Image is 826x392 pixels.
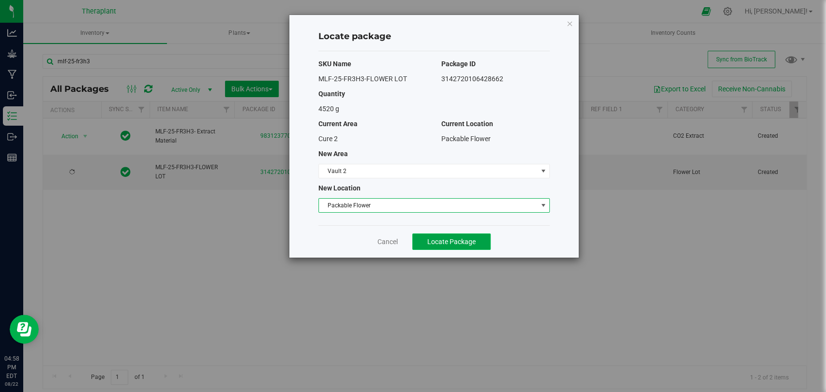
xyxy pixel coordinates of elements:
[318,150,348,158] span: New Area
[318,135,338,143] span: Cure 2
[377,237,398,247] a: Cancel
[10,315,39,344] iframe: Resource center
[412,233,491,250] button: Locate Package
[441,120,493,128] span: Current Location
[441,135,491,143] span: Packable Flower
[441,75,503,83] span: 3142720106428662
[427,238,476,246] span: Locate Package
[318,105,339,113] span: 4520 g
[441,60,476,68] span: Package ID
[319,199,537,212] span: Packable Flower
[318,120,358,128] span: Current Area
[318,60,351,68] span: SKU Name
[319,164,537,178] span: Vault 2
[537,199,549,212] span: select
[537,164,549,178] span: select
[318,30,550,43] h4: Locate package
[318,184,360,192] span: New Location
[318,75,407,83] span: MLF-25-FR3H3-FLOWER LOT
[318,90,345,98] span: Quantity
